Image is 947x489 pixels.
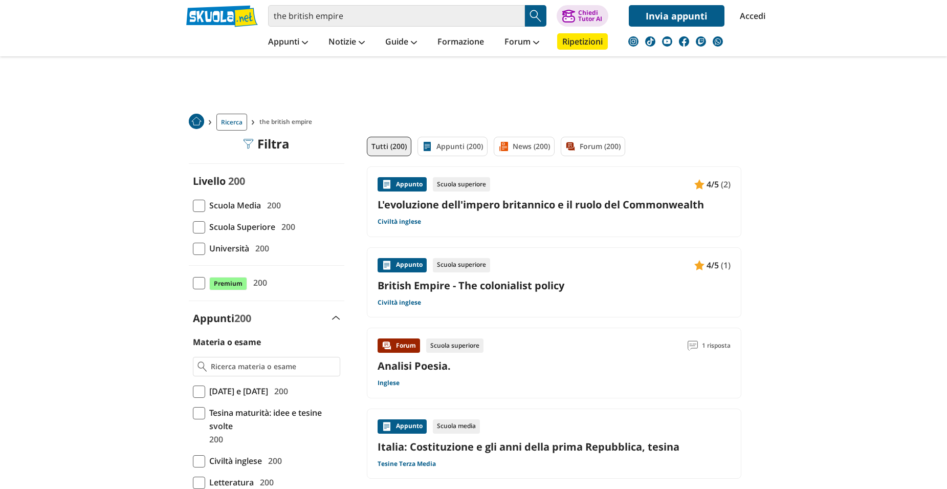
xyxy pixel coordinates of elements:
[332,316,340,320] img: Apri e chiudi sezione
[740,5,761,27] a: Accedi
[721,178,731,191] span: (2)
[557,33,608,50] a: Ripetizioni
[721,259,731,272] span: (1)
[378,440,731,454] a: Italia: Costituzione e gli anni della prima Repubblica, tesina
[378,299,421,307] a: Civiltà inglese
[494,137,555,156] a: News (200)
[263,199,281,212] span: 200
[383,33,420,52] a: Guide
[694,179,704,189] img: Appunti contenuto
[382,421,392,432] img: Appunti contenuto
[326,33,367,52] a: Notizie
[382,260,392,270] img: Appunti contenuto
[211,362,335,372] input: Ricerca materia o esame
[268,5,525,27] input: Cerca appunti, riassunti o versioni
[378,198,731,211] a: L'evoluzione dell'impero britannico e il ruolo del Commonwealth
[498,141,509,152] img: News filtro contenuto
[378,359,451,373] a: Analisi Poesia.
[277,220,295,233] span: 200
[205,199,261,212] span: Scuola Media
[189,114,204,131] a: Home
[205,433,223,446] span: 200
[378,258,427,272] div: Appunto
[433,177,490,192] div: Scuola superiore
[629,5,724,27] a: Invia appunti
[696,36,706,47] img: twitch
[433,258,490,272] div: Scuola superiore
[565,141,576,152] img: Forum filtro contenuto
[189,114,204,129] img: Home
[422,141,432,152] img: Appunti filtro contenuto
[193,311,251,325] label: Appunti
[249,276,267,289] span: 200
[367,137,411,156] a: Tutti (200)
[561,137,625,156] a: Forum (200)
[378,218,421,226] a: Civiltà inglese
[713,36,723,47] img: WhatsApp
[382,341,392,351] img: Forum contenuto
[378,177,427,192] div: Appunto
[259,114,316,131] span: the british empire
[707,178,719,191] span: 4/5
[205,242,249,255] span: Università
[243,137,290,151] div: Filtra
[256,476,274,489] span: 200
[197,362,207,372] img: Ricerca materia o esame
[205,406,340,433] span: Tesina maturità: idee e tesine svolte
[688,341,698,351] img: Commenti lettura
[378,279,731,292] a: British Empire - The colonialist policy
[557,5,608,27] button: ChiediTutor AI
[264,454,282,467] span: 200
[193,336,261,348] label: Materia o esame
[243,139,253,149] img: Filtra filtri mobile
[270,385,288,398] span: 200
[205,476,254,489] span: Letteratura
[679,36,689,47] img: facebook
[707,259,719,272] span: 4/5
[234,311,251,325] span: 200
[525,5,546,27] button: Search Button
[205,220,275,233] span: Scuola Superiore
[228,174,245,188] span: 200
[435,33,487,52] a: Formazione
[251,242,269,255] span: 200
[378,338,420,353] div: Forum
[662,36,672,47] img: youtube
[378,379,400,387] a: Inglese
[205,454,262,467] span: Civiltà inglese
[433,419,480,434] div: Scuola media
[193,174,226,188] label: Livello
[694,260,704,270] img: Appunti contenuto
[502,33,542,52] a: Forum
[528,8,543,24] img: Cerca appunti, riassunti o versioni
[417,137,488,156] a: Appunti (200)
[378,419,427,434] div: Appunto
[266,33,311,52] a: Appunti
[382,179,392,189] img: Appunti contenuto
[702,338,731,353] span: 1 risposta
[378,460,436,468] a: Tesine Terza Media
[216,114,247,131] a: Ricerca
[426,338,483,353] div: Scuola superiore
[205,385,268,398] span: [DATE] e [DATE]
[645,36,655,47] img: tiktok
[628,36,638,47] img: instagram
[578,10,602,22] div: Chiedi Tutor AI
[209,277,247,290] span: Premium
